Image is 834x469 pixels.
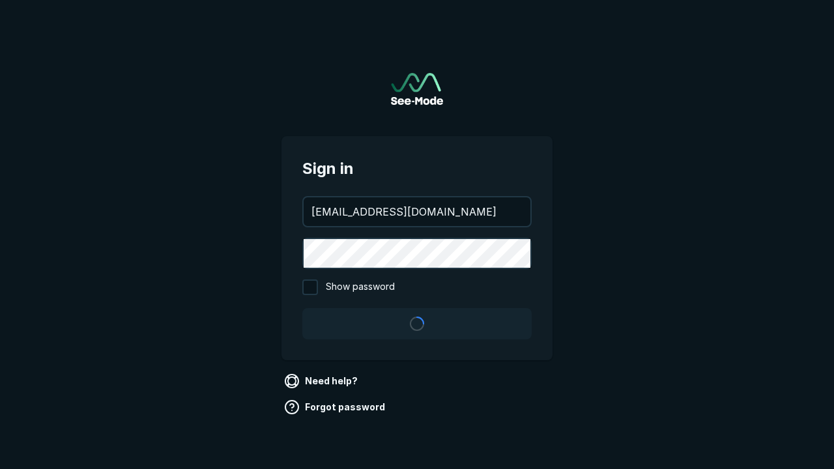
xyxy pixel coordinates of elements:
span: Sign in [302,157,532,180]
input: your@email.com [304,197,530,226]
img: See-Mode Logo [391,73,443,105]
a: Go to sign in [391,73,443,105]
a: Forgot password [281,397,390,418]
a: Need help? [281,371,363,391]
span: Show password [326,279,395,295]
